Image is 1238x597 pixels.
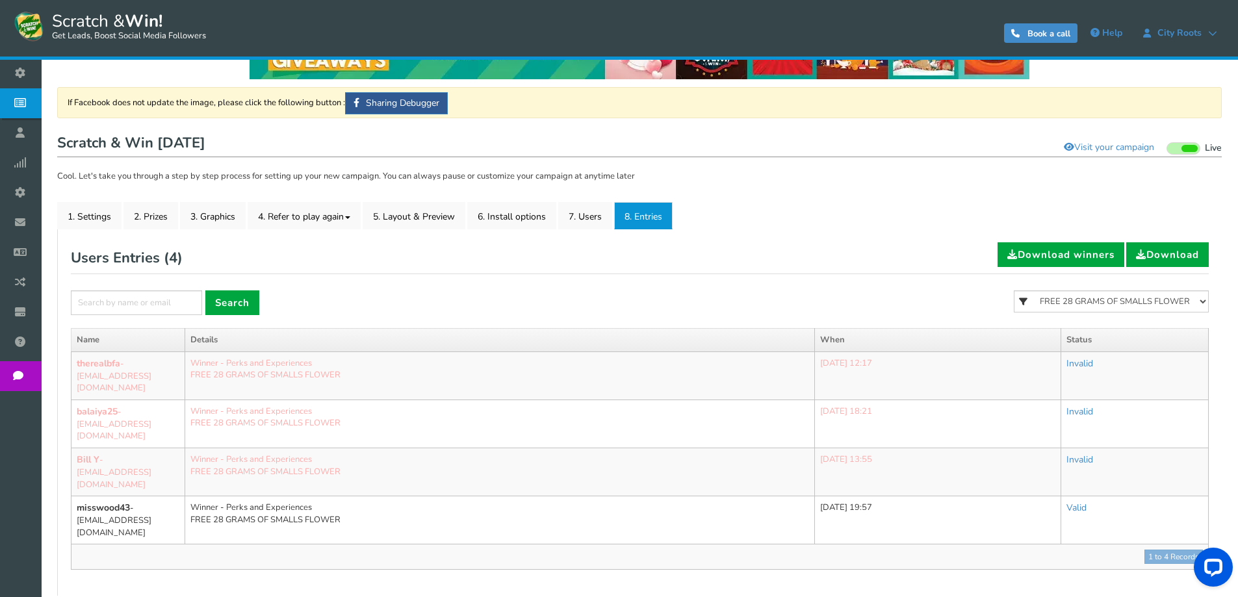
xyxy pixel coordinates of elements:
td: Winner - Perks and Experiences FREE 28 GRAMS OF SMALLS FLOWER [185,496,815,544]
a: 4. Refer to play again [248,202,361,229]
p: Cool. Let's take you through a step by step process for setting up your new campaign. You can alw... [57,170,1222,183]
a: Visit your campaign [1055,136,1163,159]
a: Invalid [1066,405,1093,418]
th: Name [71,329,185,352]
a: 6. Install options [467,202,556,229]
td: [DATE] 12:17 [815,351,1061,400]
td: Winner - Perks and Experiences FREE 28 GRAMS OF SMALLS FLOWER [185,351,815,400]
td: - [EMAIL_ADDRESS][DOMAIN_NAME] [71,448,185,496]
a: Scratch &Win! Get Leads, Boost Social Media Followers [13,10,206,42]
img: Scratch and Win [13,10,45,42]
a: Download winners [998,242,1124,267]
b: Bill Y [77,453,99,466]
a: 1. Settings [57,202,122,229]
th: Status [1061,329,1209,352]
b: balaiya25 [77,405,118,418]
a: 7. Users [558,202,612,229]
td: Winner - Perks and Experiences FREE 28 GRAMS OF SMALLS FLOWER [185,448,815,496]
a: 5. Layout & Preview [363,202,465,229]
div: If Facebook does not update the image, please click the following button : [57,87,1222,118]
b: therealbfa [77,357,120,370]
a: Invalid [1066,453,1093,466]
span: Scratch & [45,10,206,42]
th: When [815,329,1061,352]
small: Get Leads, Boost Social Media Followers [52,31,206,42]
th: Details [185,329,815,352]
a: Invalid [1066,357,1093,370]
input: Search by name or email [71,290,202,315]
b: misswood43 [77,502,130,514]
span: City Roots [1151,28,1208,38]
span: 4 [169,248,177,268]
span: Help [1102,27,1122,39]
td: [DATE] 13:55 [815,448,1061,496]
td: - [EMAIL_ADDRESS][DOMAIN_NAME] [71,351,185,400]
a: Search [205,290,259,315]
a: Sharing Debugger [345,92,448,114]
td: - [EMAIL_ADDRESS][DOMAIN_NAME] [71,400,185,448]
td: Winner - Perks and Experiences FREE 28 GRAMS OF SMALLS FLOWER [185,400,815,448]
a: Valid [1066,502,1087,514]
span: Book a call [1027,28,1070,40]
td: - [EMAIL_ADDRESS][DOMAIN_NAME] [71,496,185,544]
h2: Users Entries ( ) [71,242,183,273]
td: [DATE] 18:21 [815,400,1061,448]
td: [DATE] 19:57 [815,496,1061,544]
iframe: LiveChat chat widget [1183,542,1238,597]
strong: Win! [125,10,162,32]
a: Book a call [1004,23,1077,43]
a: 8. Entries [614,202,673,229]
a: Download [1126,242,1209,267]
span: Live [1205,142,1222,155]
h1: Scratch & Win [DATE] [57,131,1222,157]
a: 2. Prizes [123,202,178,229]
a: Help [1084,23,1129,44]
a: 3. Graphics [180,202,246,229]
